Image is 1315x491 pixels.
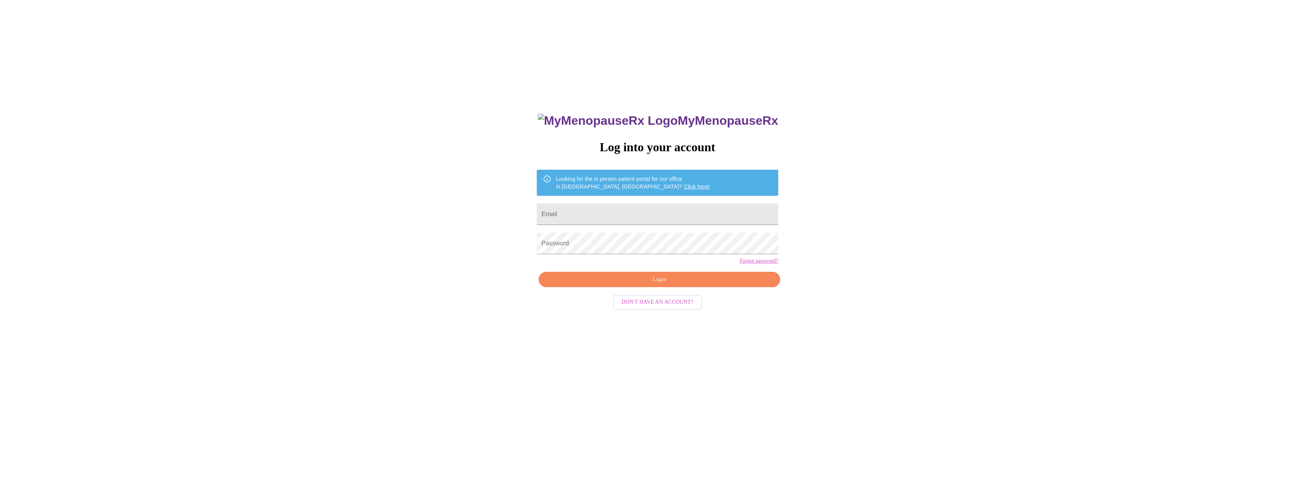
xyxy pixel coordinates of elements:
a: Forgot password? [740,258,778,264]
button: Login [539,272,780,288]
a: Click here! [684,184,710,190]
h3: Log into your account [537,140,778,154]
img: MyMenopauseRx Logo [538,114,678,128]
span: Login [548,275,771,284]
div: Looking for the in person patient portal for our office in [GEOGRAPHIC_DATA], [GEOGRAPHIC_DATA]? [556,172,710,193]
h3: MyMenopauseRx [538,114,778,128]
a: Don't have an account? [611,298,704,305]
button: Don't have an account? [613,295,702,310]
span: Don't have an account? [622,298,693,307]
